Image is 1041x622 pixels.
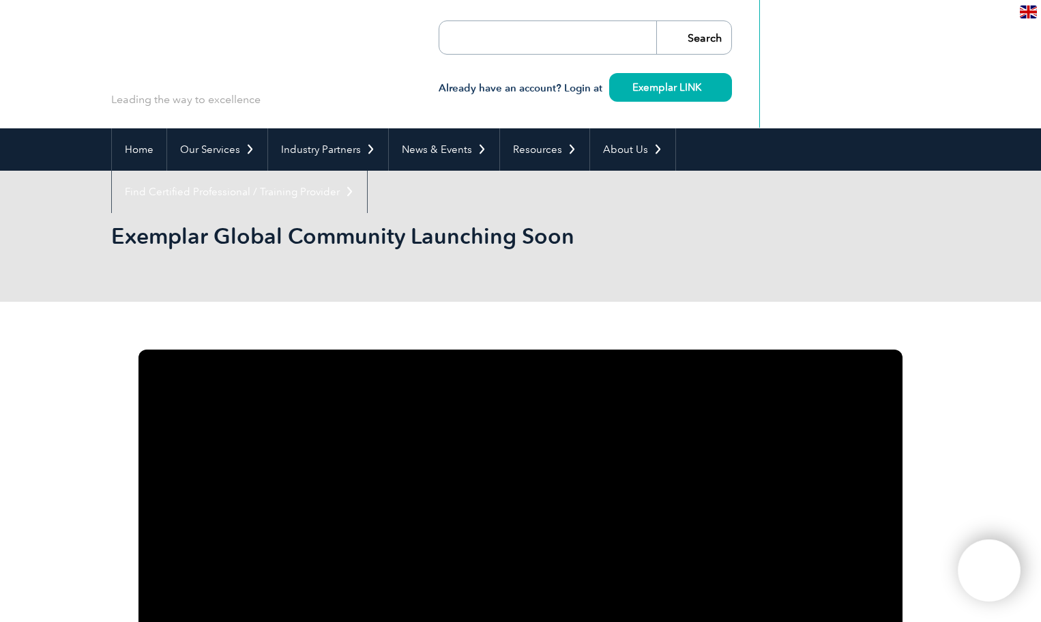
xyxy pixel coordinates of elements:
[111,225,684,247] h2: Exemplar Global Community Launching Soon
[111,92,261,107] p: Leading the way to excellence
[268,128,388,171] a: Industry Partners
[112,128,166,171] a: Home
[972,554,1006,588] img: svg+xml;nitro-empty-id=MTMzODoxMTY=-1;base64,PHN2ZyB2aWV3Qm94PSIwIDAgNDAwIDQwMCIgd2lkdGg9IjQwMCIg...
[439,80,732,97] h3: Already have an account? Login at
[1020,5,1037,18] img: en
[609,73,732,102] a: Exemplar LINK
[389,128,499,171] a: News & Events
[701,83,709,91] img: svg+xml;nitro-empty-id=MzUxOjIzMg==-1;base64,PHN2ZyB2aWV3Qm94PSIwIDAgMTEgMTEiIHdpZHRoPSIxMSIgaGVp...
[167,128,267,171] a: Our Services
[112,171,367,213] a: Find Certified Professional / Training Provider
[656,21,731,54] input: Search
[500,128,589,171] a: Resources
[590,128,675,171] a: About Us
